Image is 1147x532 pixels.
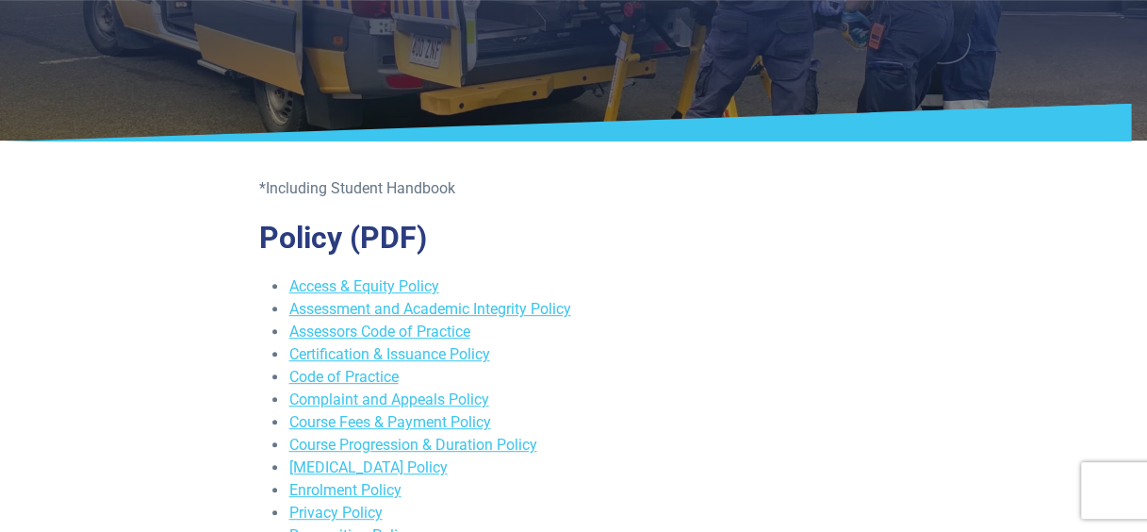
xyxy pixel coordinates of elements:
[288,345,489,363] a: Certification & Issuance Policy
[288,458,447,476] a: [MEDICAL_DATA] Policy
[258,177,888,200] p: *Including Student Handbook
[288,368,398,386] a: Code of Practice
[288,277,438,295] a: Access & Equity Policy
[288,481,401,499] a: Enrolment Policy
[288,436,536,454] a: Course Progression & Duration Policy
[288,504,382,522] a: Privacy Policy
[288,391,488,408] a: Complaint and Appeals Policy
[288,300,570,318] a: Assessment and Academic Integrity Policy
[258,220,888,256] h2: Policy (PDF)
[288,323,469,341] a: Assessors Code of Practice
[288,413,490,431] a: Course Fees & Payment Policy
